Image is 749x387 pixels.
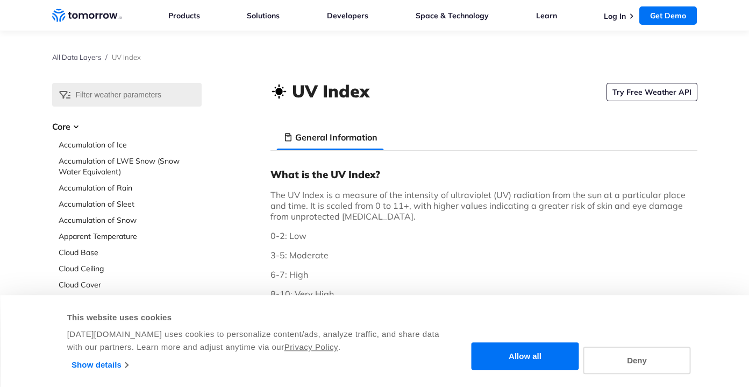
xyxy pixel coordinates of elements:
[59,139,202,150] a: Accumulation of Ice
[59,199,202,209] a: Accumulation of Sleet
[327,11,368,20] a: Developers
[52,83,202,107] input: Filter weather parameters
[604,11,626,21] a: Log In
[59,182,202,193] a: Accumulation of Rain
[270,269,308,280] span: 6-7: High
[270,250,329,261] span: 3-5: Moderate
[284,342,338,351] a: Privacy Policy
[59,156,202,177] a: Accumulation of LWE Snow (Snow Water Equivalent)
[59,279,202,290] a: Cloud Cover
[112,53,141,61] span: UV Index
[639,6,697,25] a: Get Demo
[607,83,697,101] a: Try Free Weather API
[583,347,691,374] button: Deny
[105,53,108,61] span: /
[247,11,280,20] a: Solutions
[277,124,384,150] li: General Information
[416,11,489,20] a: Space & Technology
[270,289,334,299] span: 8-10: Very High
[59,263,202,274] a: Cloud Ceiling
[292,79,369,103] h1: UV Index
[59,247,202,258] a: Cloud Base
[72,357,128,373] a: Show details
[52,120,202,133] h3: Core
[168,11,200,20] a: Products
[270,168,697,181] h3: What is the UV Index?
[52,8,122,24] a: Home link
[67,328,453,354] div: [DATE][DOMAIN_NAME] uses cookies to personalize content/ads, analyze traffic, and share data with...
[270,189,686,222] span: The UV Index is a measure of the intensity of ultraviolet (UV) radiation from the sun at a partic...
[59,231,202,242] a: Apparent Temperature
[270,230,306,241] span: 0-2: Low
[52,53,101,61] a: All Data Layers
[472,343,579,370] button: Allow all
[67,311,453,324] div: This website uses cookies
[59,215,202,226] a: Accumulation of Snow
[536,11,557,20] a: Learn
[295,131,377,144] h3: General Information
